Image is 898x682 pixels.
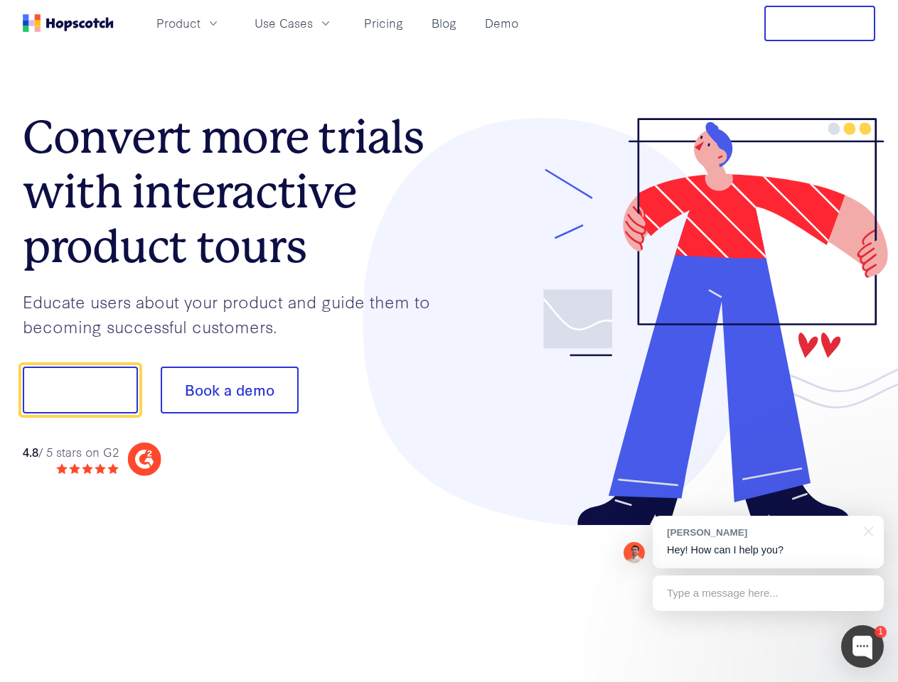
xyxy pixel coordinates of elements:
div: Type a message here... [653,575,884,611]
span: Product [156,14,201,32]
button: Book a demo [161,367,299,413]
a: Blog [426,11,462,35]
button: Product [148,11,229,35]
img: Mark Spera [624,542,645,563]
button: Use Cases [246,11,341,35]
div: [PERSON_NAME] [667,526,855,539]
div: 1 [875,626,887,638]
strong: 4.8 [23,443,38,460]
span: Use Cases [255,14,313,32]
a: Home [23,14,114,32]
p: Educate users about your product and guide them to becoming successful customers. [23,289,449,338]
p: Hey! How can I help you? [667,543,870,558]
a: Demo [479,11,524,35]
button: Free Trial [764,6,875,41]
div: / 5 stars on G2 [23,443,119,461]
a: Pricing [358,11,409,35]
h1: Convert more trials with interactive product tours [23,110,449,274]
button: Show me! [23,367,138,413]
